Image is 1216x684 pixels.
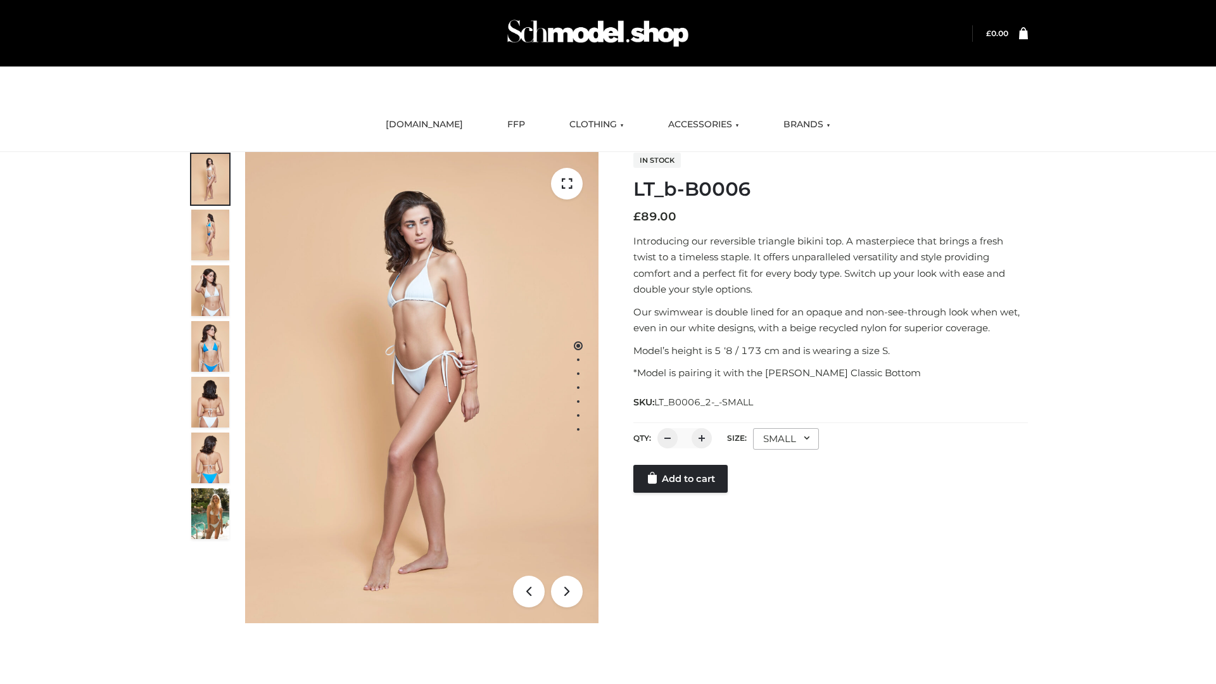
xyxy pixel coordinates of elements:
a: [DOMAIN_NAME] [376,111,472,139]
img: ArielClassicBikiniTop_CloudNine_AzureSky_OW114ECO_1 [245,152,598,623]
p: *Model is pairing it with the [PERSON_NAME] Classic Bottom [633,365,1028,381]
img: ArielClassicBikiniTop_CloudNine_AzureSky_OW114ECO_1-scaled.jpg [191,154,229,205]
span: £ [633,210,641,224]
img: ArielClassicBikiniTop_CloudNine_AzureSky_OW114ECO_8-scaled.jpg [191,433,229,483]
span: LT_B0006_2-_-SMALL [654,396,753,408]
h1: LT_b-B0006 [633,178,1028,201]
span: £ [986,28,991,38]
img: ArielClassicBikiniTop_CloudNine_AzureSky_OW114ECO_2-scaled.jpg [191,210,229,260]
a: Add to cart [633,465,728,493]
img: ArielClassicBikiniTop_CloudNine_AzureSky_OW114ECO_7-scaled.jpg [191,377,229,427]
div: SMALL [753,428,819,450]
img: Arieltop_CloudNine_AzureSky2.jpg [191,488,229,539]
a: CLOTHING [560,111,633,139]
bdi: 0.00 [986,28,1008,38]
a: ACCESSORIES [659,111,749,139]
a: FFP [498,111,535,139]
p: Our swimwear is double lined for an opaque and non-see-through look when wet, even in our white d... [633,304,1028,336]
img: ArielClassicBikiniTop_CloudNine_AzureSky_OW114ECO_4-scaled.jpg [191,321,229,372]
span: SKU: [633,395,754,410]
label: Size: [727,433,747,443]
bdi: 89.00 [633,210,676,224]
a: £0.00 [986,28,1008,38]
span: In stock [633,153,681,168]
img: ArielClassicBikiniTop_CloudNine_AzureSky_OW114ECO_3-scaled.jpg [191,265,229,316]
p: Model’s height is 5 ‘8 / 173 cm and is wearing a size S. [633,343,1028,359]
img: Schmodel Admin 964 [503,8,693,58]
label: QTY: [633,433,651,443]
p: Introducing our reversible triangle bikini top. A masterpiece that brings a fresh twist to a time... [633,233,1028,298]
a: BRANDS [774,111,840,139]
